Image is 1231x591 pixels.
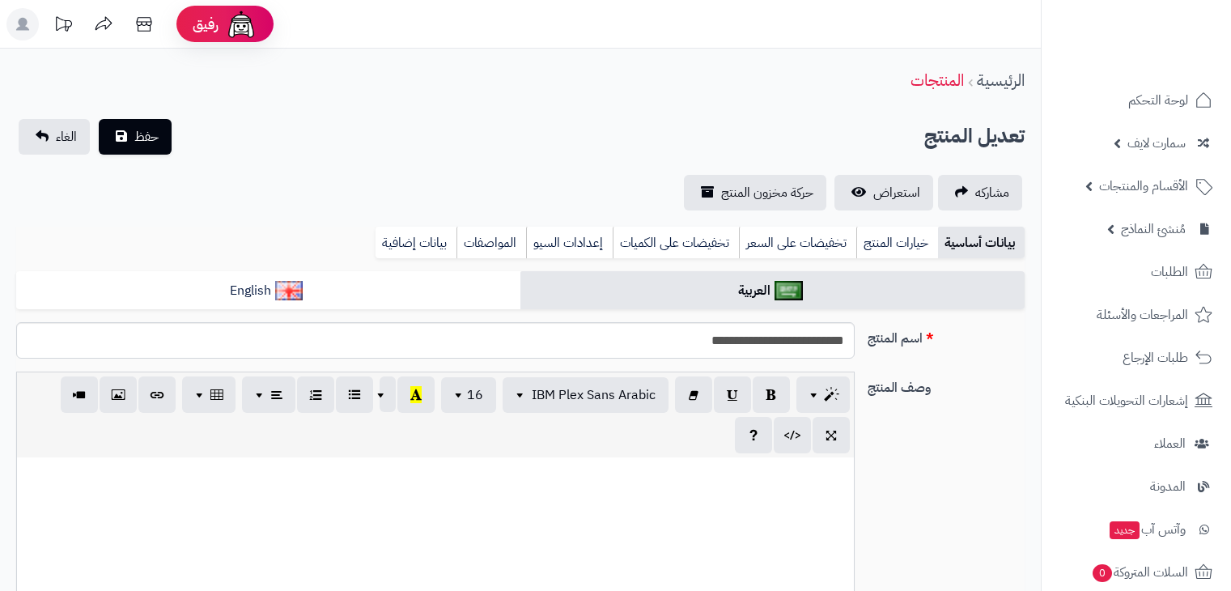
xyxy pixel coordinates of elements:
[834,175,933,210] a: استعراض
[873,183,920,202] span: استعراض
[1127,132,1186,155] span: سمارت لايف
[1051,424,1221,463] a: العملاء
[1128,89,1188,112] span: لوحة التحكم
[775,281,803,300] img: العربية
[938,227,1025,259] a: بيانات أساسية
[134,127,159,147] span: حفظ
[1065,389,1188,412] span: إشعارات التحويلات البنكية
[977,68,1025,92] a: الرئيسية
[1154,432,1186,455] span: العملاء
[739,227,856,259] a: تخفيضات على السعر
[225,8,257,40] img: ai-face.png
[467,385,483,405] span: 16
[503,377,669,413] button: IBM Plex Sans Arabic
[1110,521,1140,539] span: جديد
[1123,347,1188,369] span: طلبات الإرجاع
[1151,261,1188,283] span: الطلبات
[520,271,1025,311] a: العربية
[938,175,1022,210] a: مشاركه
[1051,253,1221,291] a: الطلبات
[684,175,826,210] a: حركة مخزون المنتج
[1091,561,1188,584] span: السلات المتروكة
[99,119,172,155] button: حفظ
[1099,175,1188,198] span: الأقسام والمنتجات
[861,322,1031,348] label: اسم المنتج
[861,372,1031,398] label: وصف المنتج
[441,377,496,413] button: 16
[1051,381,1221,420] a: إشعارات التحويلات البنكية
[456,227,526,259] a: المواصفات
[1051,467,1221,506] a: المدونة
[1051,81,1221,120] a: لوحة التحكم
[1121,17,1216,51] img: logo-2.png
[275,281,304,300] img: English
[721,183,813,202] span: حركة مخزون المنتج
[193,15,219,34] span: رفيق
[16,271,520,311] a: English
[19,119,90,155] a: الغاء
[376,227,456,259] a: بيانات إضافية
[1051,338,1221,377] a: طلبات الإرجاع
[1150,475,1186,498] span: المدونة
[1051,510,1221,549] a: وآتس آبجديد
[526,227,613,259] a: إعدادات السيو
[43,8,83,45] a: تحديثات المنصة
[1121,218,1186,240] span: مُنشئ النماذج
[1097,304,1188,326] span: المراجعات والأسئلة
[1108,518,1186,541] span: وآتس آب
[532,385,656,405] span: IBM Plex Sans Arabic
[924,120,1025,153] h2: تعديل المنتج
[856,227,938,259] a: خيارات المنتج
[911,68,964,92] a: المنتجات
[1092,563,1113,583] span: 0
[56,127,77,147] span: الغاء
[613,227,739,259] a: تخفيضات على الكميات
[1051,295,1221,334] a: المراجعات والأسئلة
[975,183,1009,202] span: مشاركه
